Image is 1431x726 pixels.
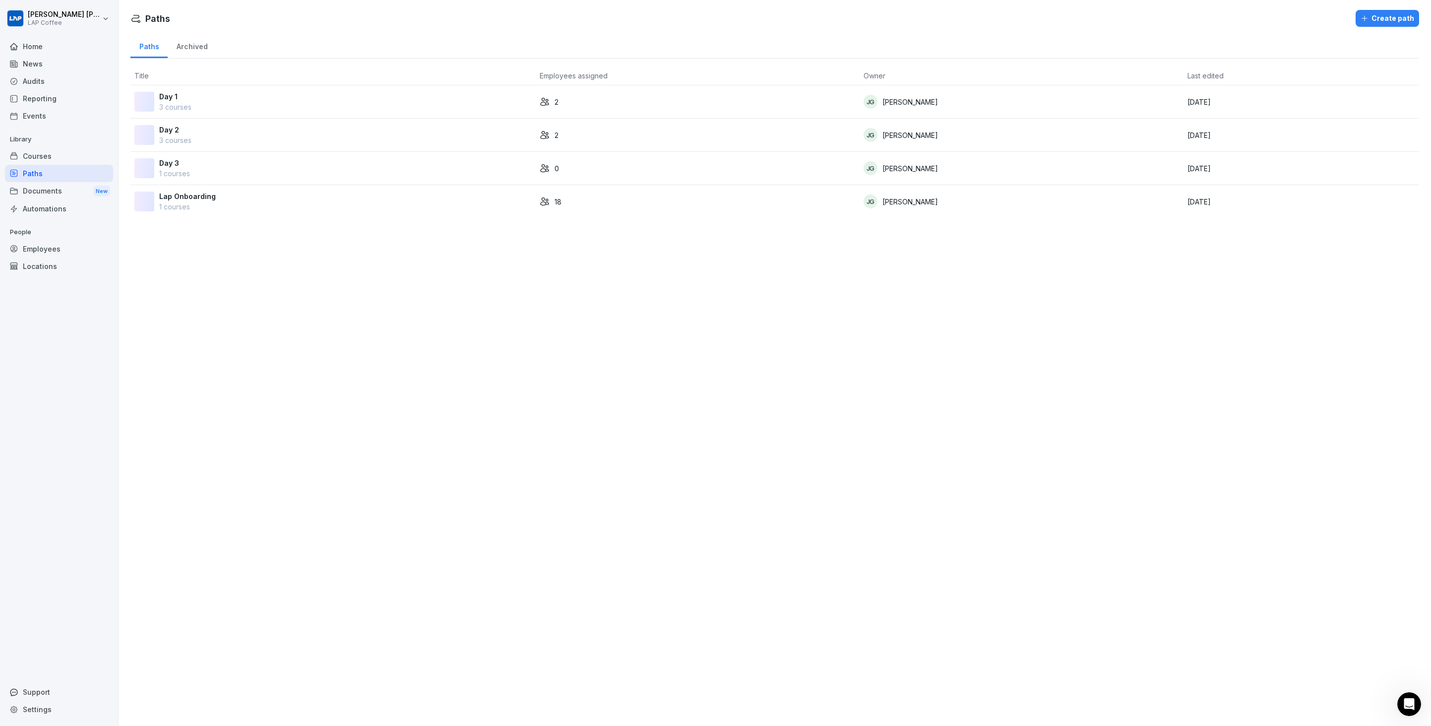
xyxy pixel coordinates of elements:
div: Close [171,16,188,34]
div: Send us a messageWe typically reply in a few minutes [10,191,188,228]
p: LAP Coffee [28,19,100,26]
p: [PERSON_NAME] [882,97,938,107]
a: News [5,55,113,72]
a: DocumentsNew [5,182,113,200]
div: New [93,186,110,197]
span: Messages [132,334,166,341]
a: Archived [168,33,216,58]
span: Home [38,334,61,341]
img: Profile image for Miriam [135,16,155,36]
p: 0 [555,163,559,174]
p: [DATE] [1187,197,1415,207]
div: JG [864,195,877,208]
div: Create path [1361,13,1414,24]
p: [PERSON_NAME] [PERSON_NAME] [28,10,100,19]
span: Owner [864,71,885,80]
p: 2 [555,130,559,140]
div: Recent messageProfile image for ZiarThe course is published now! 😊Ziar•[DATE] [10,133,188,186]
a: Locations [5,258,113,275]
a: Home [5,38,113,55]
p: Day 1 [159,91,191,102]
h1: Paths [145,12,170,25]
button: Messages [99,310,198,349]
div: Ziar [44,167,58,177]
div: Visit our website [20,242,166,252]
p: Lap Onboarding [159,191,216,201]
div: Documents [5,182,113,200]
a: Automations [5,200,113,217]
span: Title [134,71,149,80]
span: Last edited [1187,71,1224,80]
a: Courses [5,147,113,165]
div: Support [5,683,113,701]
div: Profile image for ZiarThe course is published now! 😊Ziar•[DATE] [10,148,188,185]
p: 3 courses [159,135,191,145]
a: Events [5,107,113,125]
div: Recent message [20,142,178,152]
p: Hi [PERSON_NAME] 👋 [20,70,179,104]
p: 1 courses [159,168,190,179]
button: Create path [1356,10,1419,27]
a: Visit our website [14,238,184,256]
p: Library [5,132,113,147]
img: Profile image for Ziar [20,157,40,177]
div: We typically reply in a few minutes [20,209,166,220]
p: [DATE] [1187,163,1415,174]
iframe: Intercom live chat [1397,692,1421,716]
div: JG [864,128,877,142]
p: 3 courses [159,102,191,112]
p: How can we help? [20,104,179,121]
p: [PERSON_NAME] [882,197,938,207]
p: [DATE] [1187,97,1415,107]
p: [PERSON_NAME] [882,130,938,140]
a: Paths [5,165,113,182]
div: JG [864,95,877,109]
p: Day 3 [159,158,190,168]
a: Reporting [5,90,113,107]
p: 1 courses [159,201,216,212]
a: Paths [130,33,168,58]
a: Employees [5,240,113,258]
p: 2 [555,97,559,107]
div: Send us a message [20,199,166,209]
p: [PERSON_NAME] [882,163,938,174]
a: Audits [5,72,113,90]
span: The course is published now! 😊 [44,157,155,165]
img: logo [20,19,89,35]
a: Settings [5,701,113,718]
span: Employees assigned [540,71,608,80]
p: [DATE] [1187,130,1415,140]
div: JG [864,161,877,175]
p: Day 2 [159,125,191,135]
div: • [DATE] [60,167,88,177]
p: People [5,224,113,240]
p: 18 [555,197,561,207]
img: Profile image for Ziar [116,16,136,36]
